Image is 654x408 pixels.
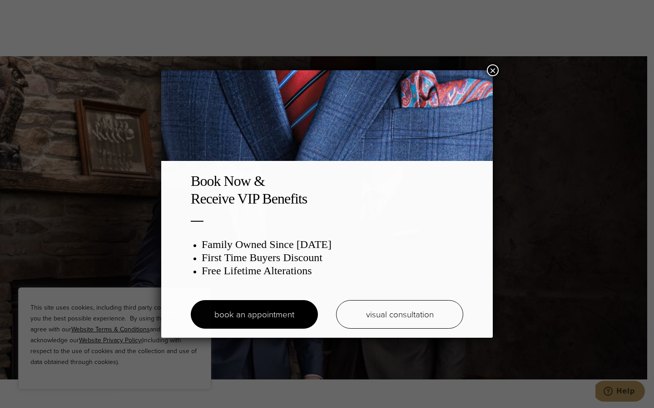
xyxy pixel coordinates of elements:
[202,251,463,264] h3: First Time Buyers Discount
[191,172,463,207] h2: Book Now & Receive VIP Benefits
[21,6,40,15] span: Help
[336,300,463,329] a: visual consultation
[202,238,463,251] h3: Family Owned Since [DATE]
[202,264,463,277] h3: Free Lifetime Alterations
[191,300,318,329] a: book an appointment
[487,64,499,76] button: Close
